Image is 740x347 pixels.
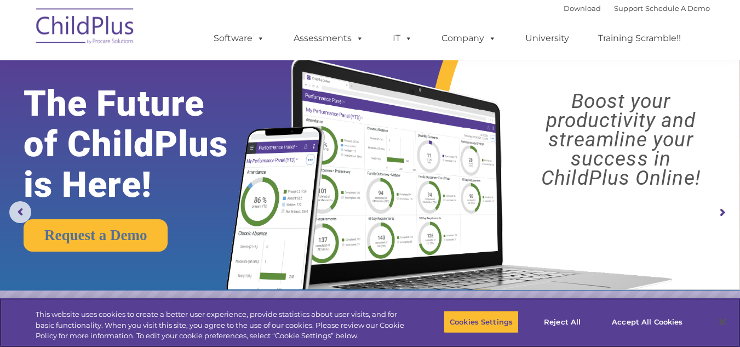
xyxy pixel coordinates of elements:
rs-layer: The Future of ChildPlus is Here! [24,83,260,205]
a: University [514,27,580,49]
span: Last name [152,72,186,81]
button: Close [710,310,735,334]
a: Download [564,4,601,13]
a: Assessments [283,27,375,49]
span: Phone number [152,117,199,126]
a: Company [431,27,507,49]
button: Reject All [528,310,596,333]
a: Training Scramble!! [587,27,692,49]
button: Accept All Cookies [606,310,689,333]
a: Support [614,4,643,13]
a: Software [203,27,276,49]
a: Request a Demo [24,219,168,252]
font: | [564,4,710,13]
img: ChildPlus by Procare Solutions [31,1,140,55]
a: Schedule A Demo [645,4,710,13]
div: This website uses cookies to create a better user experience, provide statistics about user visit... [36,309,407,342]
button: Cookies Settings [444,310,519,333]
a: IT [382,27,423,49]
rs-layer: Boost your productivity and streamline your success in ChildPlus Online! [511,92,731,187]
